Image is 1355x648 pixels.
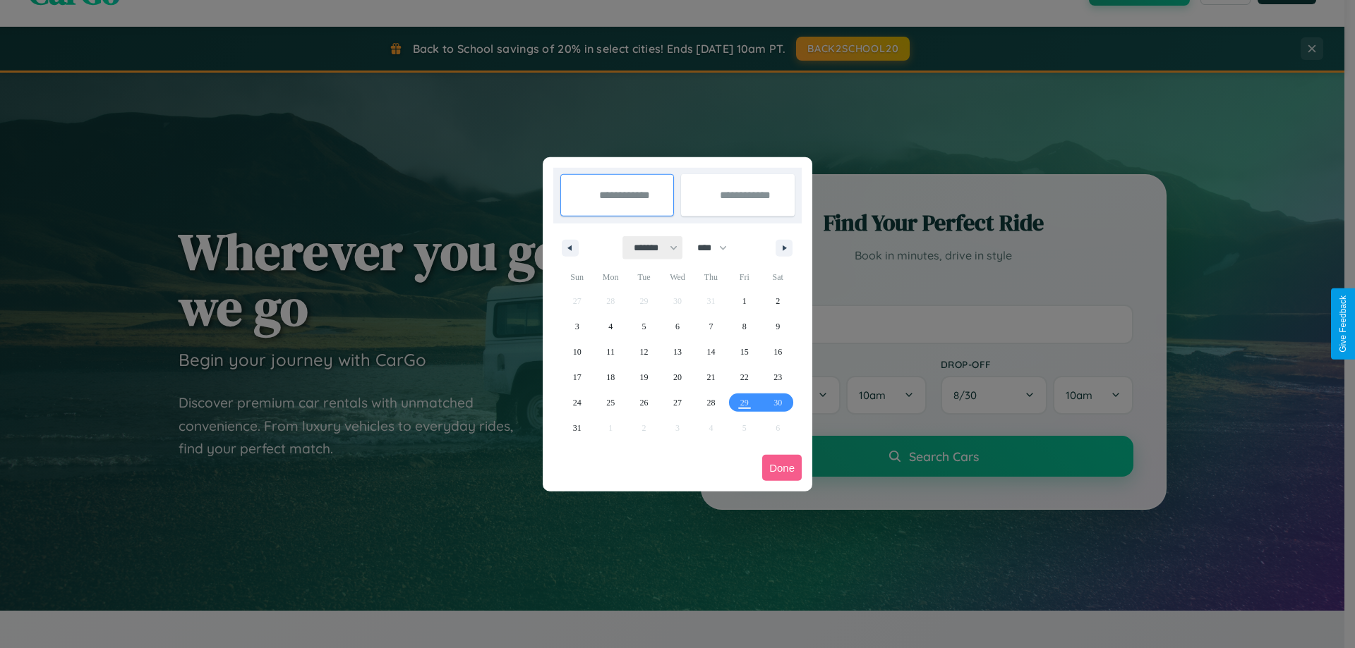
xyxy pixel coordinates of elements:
[773,365,782,390] span: 23
[661,365,694,390] button: 20
[560,266,594,288] span: Sun
[573,365,582,390] span: 17
[773,390,782,415] span: 30
[694,266,728,288] span: Thu
[706,339,715,365] span: 14
[661,314,694,339] button: 6
[627,339,661,365] button: 12
[661,266,694,288] span: Wed
[594,339,627,365] button: 11
[673,365,682,390] span: 20
[694,314,728,339] button: 7
[728,339,761,365] button: 15
[608,314,613,339] span: 4
[606,339,615,365] span: 11
[627,390,661,415] button: 26
[573,415,582,441] span: 31
[706,365,715,390] span: 21
[728,266,761,288] span: Fri
[594,266,627,288] span: Mon
[675,314,680,339] span: 6
[575,314,579,339] span: 3
[694,339,728,365] button: 14
[761,339,795,365] button: 16
[706,390,715,415] span: 28
[573,390,582,415] span: 24
[560,314,594,339] button: 3
[742,288,747,314] span: 1
[627,266,661,288] span: Tue
[740,365,749,390] span: 22
[627,314,661,339] button: 5
[640,365,649,390] span: 19
[761,390,795,415] button: 30
[661,339,694,365] button: 13
[761,365,795,390] button: 23
[560,339,594,365] button: 10
[606,365,615,390] span: 18
[627,365,661,390] button: 19
[761,266,795,288] span: Sat
[728,365,761,390] button: 22
[761,288,795,314] button: 2
[694,365,728,390] button: 21
[560,365,594,390] button: 17
[728,288,761,314] button: 1
[642,314,646,339] span: 5
[573,339,582,365] span: 10
[740,339,749,365] span: 15
[640,390,649,415] span: 26
[709,314,713,339] span: 7
[762,455,802,481] button: Done
[661,390,694,415] button: 27
[728,390,761,415] button: 29
[761,314,795,339] button: 9
[560,415,594,441] button: 31
[776,288,780,314] span: 2
[728,314,761,339] button: 8
[776,314,780,339] span: 9
[673,339,682,365] span: 13
[740,390,749,415] span: 29
[594,365,627,390] button: 18
[1338,295,1348,353] div: Give Feedback
[773,339,782,365] span: 16
[742,314,747,339] span: 8
[694,390,728,415] button: 28
[673,390,682,415] span: 27
[560,390,594,415] button: 24
[594,314,627,339] button: 4
[640,339,649,365] span: 12
[606,390,615,415] span: 25
[594,390,627,415] button: 25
